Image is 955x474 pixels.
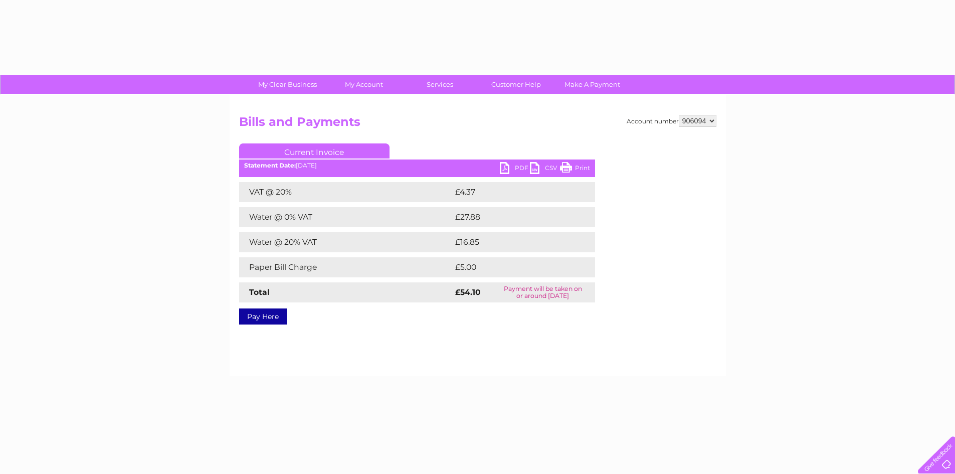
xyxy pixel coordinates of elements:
td: £27.88 [453,207,575,227]
a: Make A Payment [551,75,634,94]
td: Payment will be taken on or around [DATE] [491,282,595,302]
h2: Bills and Payments [239,115,716,134]
a: Customer Help [475,75,557,94]
td: £16.85 [453,232,574,252]
td: £5.00 [453,257,572,277]
td: Water @ 0% VAT [239,207,453,227]
td: Paper Bill Charge [239,257,453,277]
a: Print [560,162,590,177]
div: [DATE] [239,162,595,169]
a: Services [399,75,481,94]
strong: £54.10 [455,287,481,297]
a: My Account [322,75,405,94]
a: Current Invoice [239,143,390,159]
strong: Total [249,287,270,297]
a: Pay Here [239,308,287,325]
a: PDF [500,162,530,177]
div: Account number [627,115,716,127]
b: Statement Date: [244,162,296,169]
a: My Clear Business [246,75,329,94]
td: VAT @ 20% [239,182,453,202]
a: CSV [530,162,560,177]
td: £4.37 [453,182,571,202]
td: Water @ 20% VAT [239,232,453,252]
